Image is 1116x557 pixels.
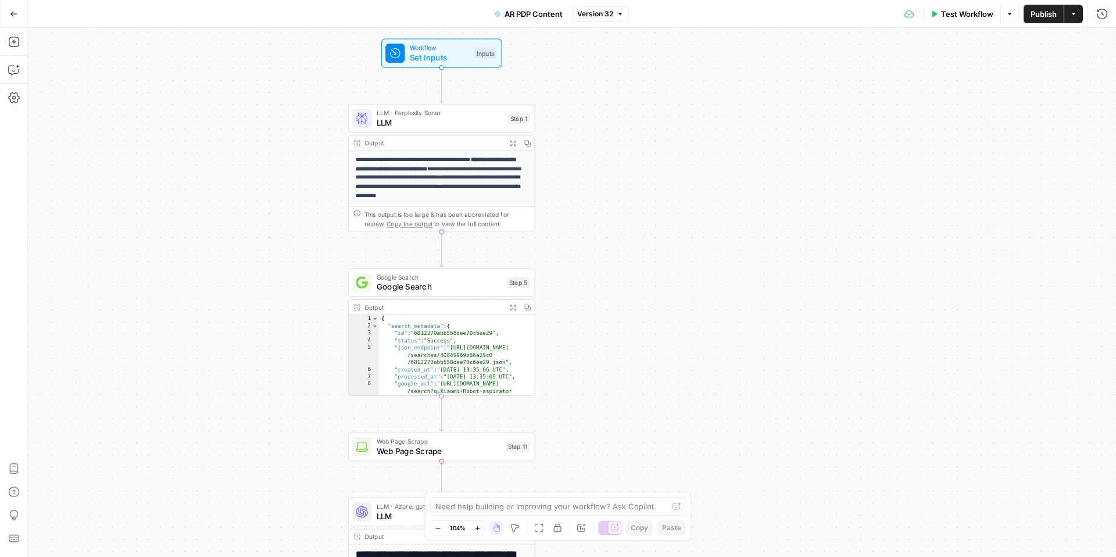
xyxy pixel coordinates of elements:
span: Version 32 [577,9,613,19]
div: 7 [349,373,379,380]
g: Edge from start to step_1 [440,67,443,102]
button: Copy [626,520,653,535]
div: This output is too large & has been abbreviated for review. to view the full content. [364,209,530,228]
g: Edge from step_1 to step_5 [440,232,443,267]
span: LLM [377,510,492,522]
div: Inputs [474,48,496,59]
div: 8 [349,380,379,424]
div: Step 11 [506,441,530,452]
span: Toggle code folding, rows 1 through 712 [371,315,378,322]
span: Web Page Scrape [377,437,501,447]
span: Set Inputs [410,51,470,63]
div: Step 1 [508,113,530,124]
div: Output [364,302,502,312]
span: 104% [449,523,466,533]
div: Output [364,138,502,148]
span: Test Workflow [941,8,993,20]
div: 3 [349,330,379,337]
button: Paste [657,520,686,535]
span: Paste [662,523,681,533]
span: LLM [377,116,503,128]
div: 6 [349,366,379,373]
button: Publish [1024,5,1064,23]
button: Test Workflow [923,5,1000,23]
span: AR PDP Content [505,8,563,20]
div: WorkflowSet InputsInputs [348,39,535,68]
div: Step 5 [507,277,530,288]
g: Edge from step_5 to step_11 [440,396,443,431]
div: 5 [349,344,379,366]
button: AR PDP Content [487,5,570,23]
div: 1 [349,315,379,322]
span: Google Search [377,281,502,293]
g: Edge from step_11 to step_3 [440,461,443,496]
div: 4 [349,337,379,344]
div: Web Page ScrapeWeb Page ScrapeStep 11 [348,432,535,461]
div: 2 [349,322,379,329]
span: Google Search [377,272,502,282]
span: Web Page Scrape [377,445,501,457]
span: Copy the output [387,220,432,227]
span: Copy [631,523,648,533]
span: Workflow [410,43,470,53]
button: Version 32 [572,6,629,22]
span: Publish [1031,8,1057,20]
span: LLM · Azure: gpt-4o [377,502,492,512]
span: LLM · Perplexity Sonar [377,108,503,118]
span: Toggle code folding, rows 2 through 11 [371,322,378,329]
div: Output [364,532,502,542]
div: Google SearchGoogle SearchStep 5Output{ "search_metadata":{ "id":"6812270abb558dee70c6ee29", "sta... [348,268,535,396]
